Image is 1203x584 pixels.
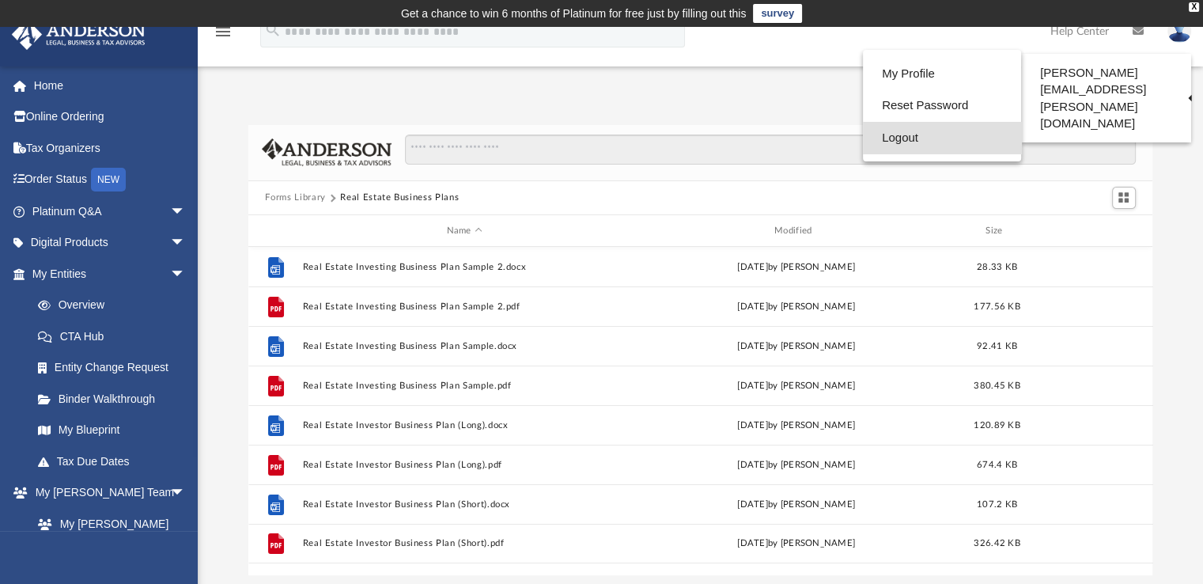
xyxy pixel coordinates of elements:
[302,420,626,430] button: Real Estate Investor Business Plan (Long).docx
[1021,58,1191,138] a: [PERSON_NAME][EMAIL_ADDRESS][PERSON_NAME][DOMAIN_NAME]
[170,477,202,510] span: arrow_drop_down
[22,415,202,446] a: My Blueprint
[1035,224,1146,238] div: id
[301,224,626,238] div: Name
[11,132,210,164] a: Tax Organizers
[634,419,958,433] div: [DATE] by [PERSON_NAME]
[11,164,210,196] a: Order StatusNEW
[976,461,1016,469] span: 674.4 KB
[170,195,202,228] span: arrow_drop_down
[302,341,626,351] button: Real Estate Investing Business Plan Sample.docx
[634,498,958,512] div: [DATE] by [PERSON_NAME]
[22,446,210,477] a: Tax Due Dates
[401,4,747,23] div: Get a chance to win 6 months of Platinum for free just by filling out this
[22,383,210,415] a: Binder Walkthrough
[1167,20,1191,43] img: User Pic
[302,381,626,391] button: Real Estate Investing Business Plan Sample.pdf
[302,539,626,549] button: Real Estate Investor Business Plan (Short).pdf
[863,89,1021,122] a: Reset Password
[976,500,1016,509] span: 107.2 KB
[11,258,210,290] a: My Entitiesarrow_drop_down
[634,260,958,275] div: [DATE] by [PERSON_NAME]
[302,262,626,272] button: Real Estate Investing Business Plan Sample 2.docx
[753,4,802,23] a: survey
[634,339,958,354] div: [DATE] by [PERSON_NAME]
[634,224,959,238] div: Modified
[7,19,150,50] img: Anderson Advisors Platinum Portal
[1112,187,1136,209] button: Switch to Grid View
[11,70,210,101] a: Home
[634,379,958,393] div: [DATE] by [PERSON_NAME]
[340,191,459,205] button: Real Estate Business Plans
[976,263,1016,271] span: 28.33 KB
[11,477,202,509] a: My [PERSON_NAME] Teamarrow_drop_down
[11,101,210,133] a: Online Ordering
[22,508,194,559] a: My [PERSON_NAME] Team
[302,301,626,312] button: Real Estate Investing Business Plan Sample 2.pdf
[863,58,1021,90] a: My Profile
[214,22,233,41] i: menu
[22,290,210,321] a: Overview
[265,191,325,205] button: Forms Library
[863,122,1021,154] a: Logout
[255,224,294,238] div: id
[11,195,210,227] a: Platinum Q&Aarrow_drop_down
[302,499,626,510] button: Real Estate Investor Business Plan (Short).docx
[634,300,958,314] div: [DATE] by [PERSON_NAME]
[264,21,282,39] i: search
[405,135,1135,165] input: Search files and folders
[302,460,626,470] button: Real Estate Investor Business Plan (Long).pdf
[1189,2,1199,12] div: close
[634,458,958,472] div: [DATE] by [PERSON_NAME]
[634,537,958,552] div: [DATE] by [PERSON_NAME]
[11,227,210,259] a: Digital Productsarrow_drop_down
[974,302,1020,311] span: 177.56 KB
[170,227,202,260] span: arrow_drop_down
[22,352,210,384] a: Entity Change Request
[974,381,1020,390] span: 380.45 KB
[974,421,1020,430] span: 120.89 KB
[170,258,202,290] span: arrow_drop_down
[22,320,210,352] a: CTA Hub
[248,247,1153,575] div: grid
[965,224,1028,238] div: Size
[976,342,1016,351] span: 92.41 KB
[974,540,1020,548] span: 326.42 KB
[214,30,233,41] a: menu
[91,168,126,192] div: NEW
